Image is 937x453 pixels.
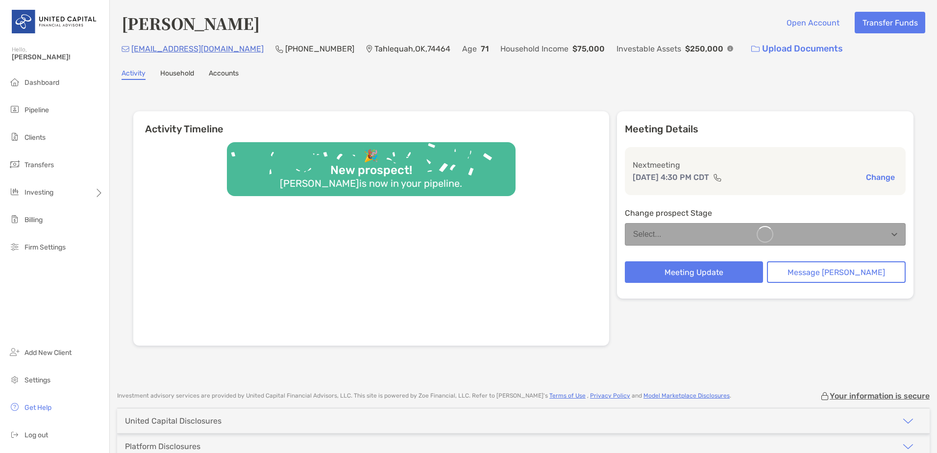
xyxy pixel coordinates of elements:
a: Upload Documents [745,38,849,59]
img: pipeline icon [9,103,21,115]
span: Pipeline [25,106,49,114]
p: Age [462,43,477,55]
button: Message [PERSON_NAME] [767,261,906,283]
img: Info Icon [727,46,733,51]
a: Privacy Policy [590,392,630,399]
p: [DATE] 4:30 PM CDT [633,171,709,183]
p: 71 [481,43,489,55]
img: get-help icon [9,401,21,413]
p: Household Income [500,43,568,55]
span: Settings [25,376,50,384]
a: Model Marketplace Disclosures [643,392,730,399]
span: Billing [25,216,43,224]
p: Investable Assets [616,43,681,55]
span: Transfers [25,161,54,169]
img: logout icon [9,428,21,440]
img: communication type [713,174,722,181]
img: United Capital Logo [12,4,98,39]
p: Tahlequah , OK , 74464 [374,43,450,55]
p: [PHONE_NUMBER] [285,43,354,55]
div: [PERSON_NAME] is now in your pipeline. [276,177,466,189]
span: Log out [25,431,48,439]
span: [PERSON_NAME]! [12,53,103,61]
div: 🎉 [360,149,382,163]
span: Investing [25,188,53,197]
p: Meeting Details [625,123,906,135]
p: Investment advisory services are provided by United Capital Financial Advisors, LLC . This site i... [117,392,731,400]
img: transfers icon [9,158,21,170]
a: Household [160,69,194,80]
p: Next meeting [633,159,898,171]
span: Dashboard [25,78,59,87]
p: $250,000 [685,43,723,55]
img: button icon [751,46,760,52]
div: United Capital Disclosures [125,416,222,426]
h4: [PERSON_NAME] [122,12,260,34]
div: New prospect! [326,163,416,177]
span: Add New Client [25,349,72,357]
button: Change [863,172,898,182]
img: firm-settings icon [9,241,21,252]
img: investing icon [9,186,21,198]
p: [EMAIL_ADDRESS][DOMAIN_NAME] [131,43,264,55]
div: Platform Disclosures [125,442,200,451]
img: clients icon [9,131,21,143]
a: Accounts [209,69,239,80]
a: Activity [122,69,146,80]
button: Transfer Funds [855,12,925,33]
img: Phone Icon [275,45,283,53]
img: billing icon [9,213,21,225]
img: Email Icon [122,46,129,52]
img: icon arrow [902,441,914,453]
p: Your information is secure [830,391,930,401]
button: Open Account [779,12,847,33]
button: Meeting Update [625,261,764,283]
span: Get Help [25,403,51,412]
h6: Activity Timeline [133,111,609,135]
img: Confetti [227,142,516,188]
span: Clients [25,133,46,142]
img: Location Icon [366,45,372,53]
p: $75,000 [572,43,605,55]
img: icon arrow [902,415,914,427]
img: settings icon [9,374,21,385]
span: Firm Settings [25,243,66,252]
p: Change prospect Stage [625,207,906,219]
a: Terms of Use [549,392,586,399]
img: dashboard icon [9,76,21,88]
img: add_new_client icon [9,346,21,358]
